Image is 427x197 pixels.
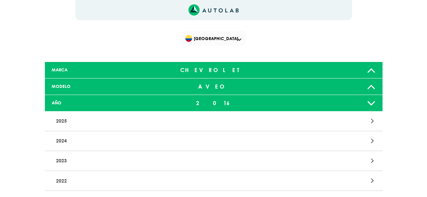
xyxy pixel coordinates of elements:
p: 2022 [53,174,264,187]
div: MODELO [47,83,158,90]
img: Flag of COLOMBIA [185,35,192,42]
span: [GEOGRAPHIC_DATA] [185,34,243,43]
div: AVEO [158,80,269,93]
div: MARCA [47,67,158,73]
p: 2025 [53,115,264,127]
div: Flag of COLOMBIA[GEOGRAPHIC_DATA] [181,31,246,46]
a: MARCA CHEVROLET [45,62,382,78]
a: Link al sitio de autolab [188,6,239,13]
div: AÑO [47,100,158,106]
div: 2016 [158,96,269,110]
p: 2023 [53,155,264,167]
a: MODELO AVEO [45,78,382,95]
a: AÑO 2016 [45,95,382,111]
div: CHEVROLET [158,63,269,77]
p: 2024 [53,135,264,147]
